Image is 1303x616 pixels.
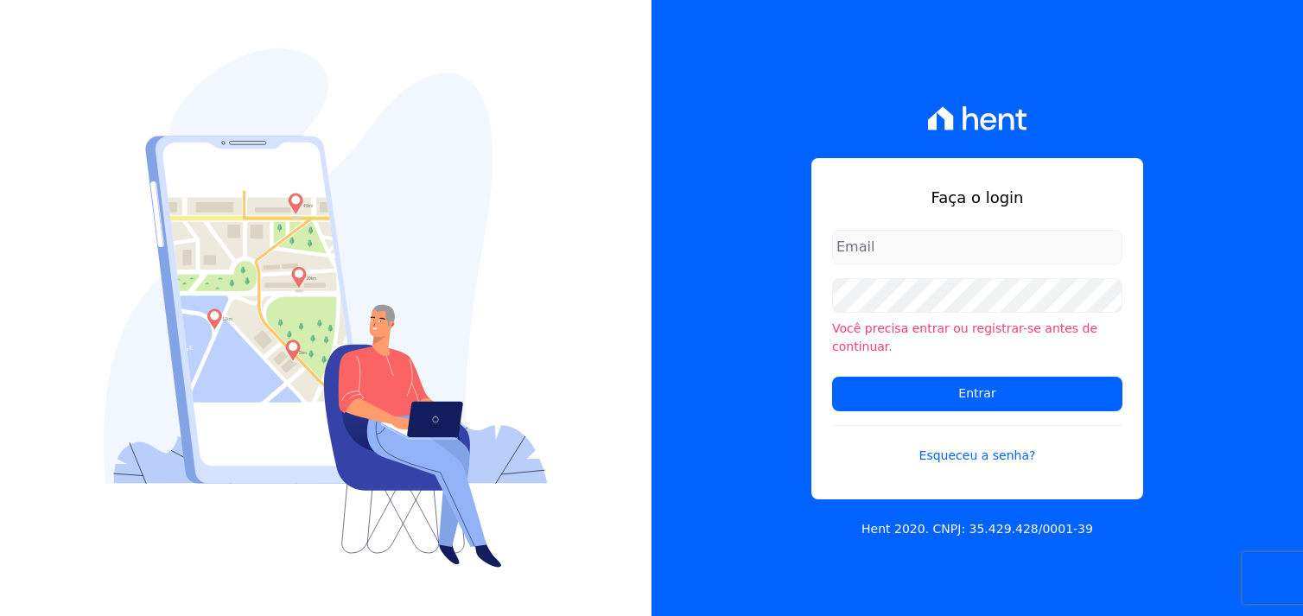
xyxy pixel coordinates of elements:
img: Login [104,48,548,568]
li: Você precisa entrar ou registrar-se antes de continuar. [832,320,1122,356]
a: Esqueceu a senha? [832,425,1122,465]
h1: Faça o login [832,186,1122,209]
p: Hent 2020. CNPJ: 35.429.428/0001-39 [861,520,1093,538]
input: Email [832,230,1122,264]
input: Entrar [832,377,1122,411]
